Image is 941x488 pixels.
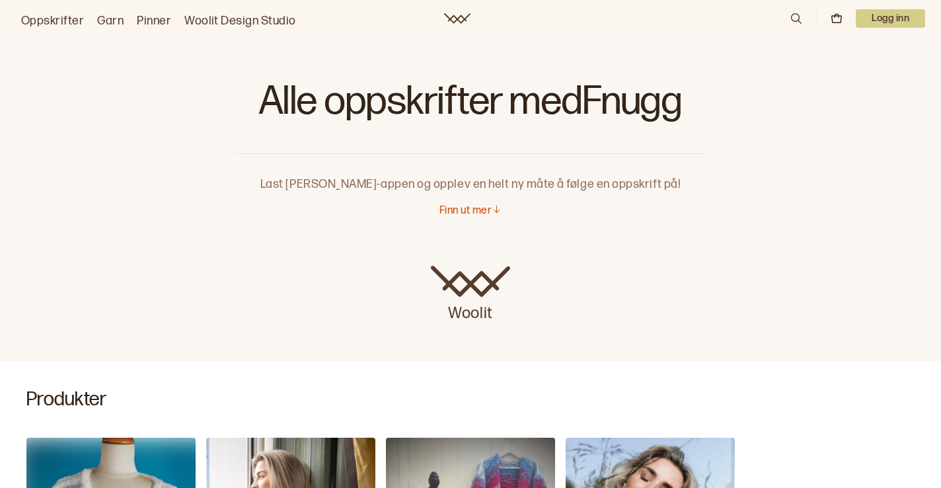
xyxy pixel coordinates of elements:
p: Finn ut mer [439,204,492,218]
a: Oppskrifter [21,12,84,30]
button: Finn ut mer [439,204,502,218]
p: Last [PERSON_NAME]-appen og opplev en helt ny måte å følge en oppskrift på! [235,154,706,194]
a: Garn [97,12,124,30]
a: Pinner [137,12,171,30]
a: Woolit Design Studio [184,12,296,30]
p: Woolit [431,298,510,324]
h1: Alle oppskrifter med Fnugg [235,79,706,132]
a: Woolit [444,13,470,24]
button: User dropdown [856,9,925,28]
img: Woolit [431,266,510,298]
a: Woolit [431,266,510,324]
p: Logg inn [856,9,925,28]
